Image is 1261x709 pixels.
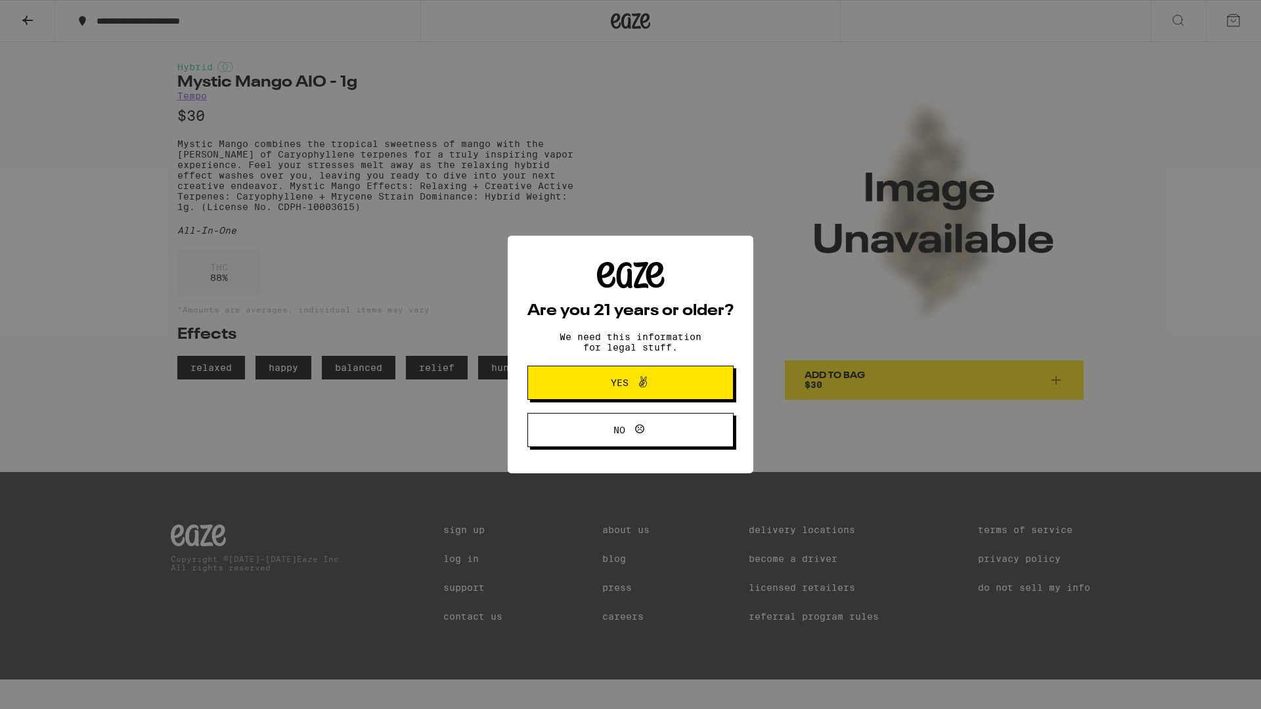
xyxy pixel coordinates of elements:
[613,425,625,435] span: No
[548,332,713,353] p: We need this information for legal stuff.
[527,366,734,400] button: Yes
[611,378,629,387] span: Yes
[527,413,734,447] button: No
[527,303,734,319] h2: Are you 21 years or older?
